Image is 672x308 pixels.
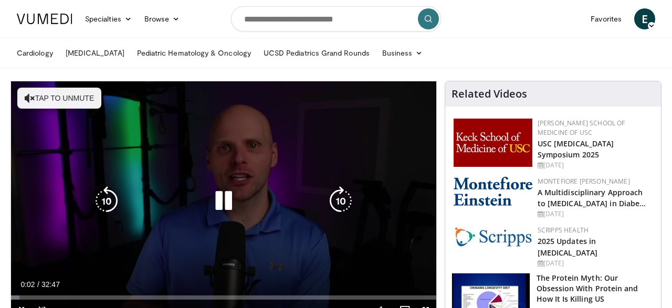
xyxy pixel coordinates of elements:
a: Cardiology [10,43,59,63]
div: Progress Bar [11,295,436,300]
h3: The Protein Myth: Our Obsession With Protein and How It Is Killing US [537,273,655,304]
button: Tap to unmute [17,88,101,109]
span: / [37,280,39,289]
a: Browse [138,8,186,29]
input: Search topics, interventions [231,6,441,31]
a: Favorites [584,8,628,29]
img: b0142b4c-93a1-4b58-8f91-5265c282693c.png.150x105_q85_autocrop_double_scale_upscale_version-0.2.png [454,177,532,206]
a: Scripps Health [538,226,589,235]
span: 32:47 [41,280,60,289]
a: 2025 Updates in [MEDICAL_DATA] [538,236,597,257]
a: [PERSON_NAME] School of Medicine of USC [538,119,625,137]
img: 7b941f1f-d101-407a-8bfa-07bd47db01ba.png.150x105_q85_autocrop_double_scale_upscale_version-0.2.jpg [454,119,532,167]
a: [MEDICAL_DATA] [59,43,131,63]
a: Montefiore [PERSON_NAME] [538,177,630,186]
div: [DATE] [538,209,653,219]
span: 0:02 [20,280,35,289]
div: [DATE] [538,259,653,268]
a: USC [MEDICAL_DATA] Symposium 2025 [538,139,614,160]
a: E [634,8,655,29]
a: A Multidisciplinary Approach to [MEDICAL_DATA] in Diabe… [538,187,646,208]
img: VuMedi Logo [17,14,72,24]
a: UCSD Pediatrics Grand Rounds [257,43,376,63]
a: Specialties [79,8,138,29]
a: Pediatric Hematology & Oncology [131,43,257,63]
h4: Related Videos [451,88,527,100]
a: Business [376,43,429,63]
img: c9f2b0b7-b02a-4276-a72a-b0cbb4230bc1.jpg.150x105_q85_autocrop_double_scale_upscale_version-0.2.jpg [454,226,532,247]
div: [DATE] [538,161,653,170]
